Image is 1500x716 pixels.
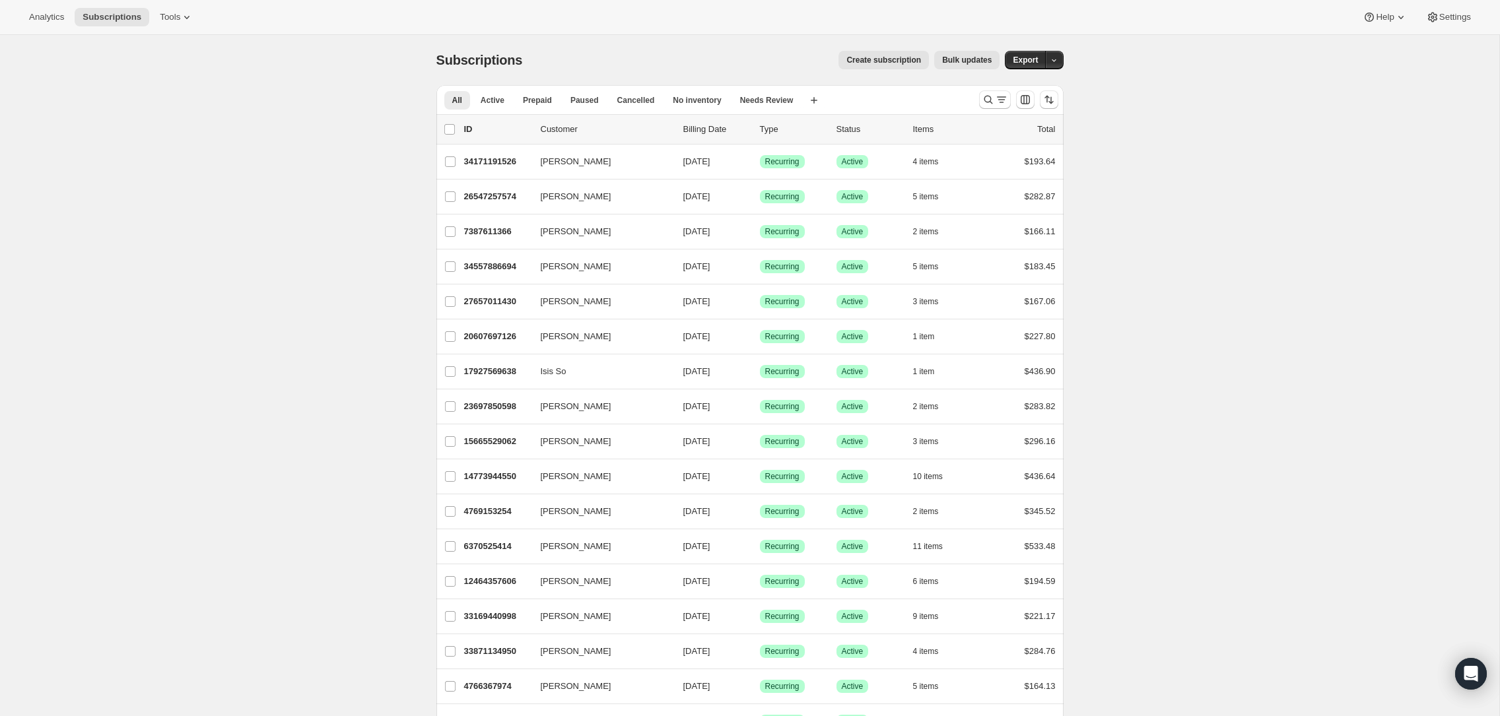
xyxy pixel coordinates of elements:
span: Tools [160,12,180,22]
p: Customer [541,123,673,136]
span: [PERSON_NAME] [541,190,611,203]
span: $436.90 [1025,366,1056,376]
button: Settings [1418,8,1479,26]
span: Active [842,646,864,657]
span: Recurring [765,366,800,377]
span: [PERSON_NAME] [541,680,611,693]
span: Recurring [765,681,800,692]
div: 12464357606[PERSON_NAME][DATE]SuccessRecurringSuccessActive6 items$194.59 [464,572,1056,591]
span: Active [842,401,864,412]
span: $436.64 [1025,471,1056,481]
button: [PERSON_NAME] [533,501,665,522]
span: [DATE] [683,331,710,341]
button: 5 items [913,257,953,276]
p: 6370525414 [464,540,530,553]
span: Active [842,506,864,517]
div: 34171191526[PERSON_NAME][DATE]SuccessRecurringSuccessActive4 items$193.64 [464,152,1056,171]
span: Subscriptions [436,53,523,67]
span: Recurring [765,541,800,552]
button: Search and filter results [979,90,1011,109]
span: $194.59 [1025,576,1056,586]
span: [DATE] [683,401,710,411]
div: 6370525414[PERSON_NAME][DATE]SuccessRecurringSuccessActive11 items$533.48 [464,537,1056,556]
button: 9 items [913,607,953,626]
span: [PERSON_NAME] [541,505,611,518]
p: 12464357606 [464,575,530,588]
p: 34171191526 [464,155,530,168]
span: Subscriptions [83,12,141,22]
span: Export [1013,55,1038,65]
div: Type [760,123,826,136]
span: Active [842,436,864,447]
span: 10 items [913,471,943,482]
span: 3 items [913,296,939,307]
span: [PERSON_NAME] [541,225,611,238]
p: 33169440998 [464,610,530,623]
span: 2 items [913,226,939,237]
div: Open Intercom Messenger [1455,658,1487,690]
span: 11 items [913,541,943,552]
button: 2 items [913,397,953,416]
span: Recurring [765,471,800,482]
span: [DATE] [683,191,710,201]
span: 5 items [913,681,939,692]
span: Analytics [29,12,64,22]
span: $284.76 [1025,646,1056,656]
p: Billing Date [683,123,749,136]
button: [PERSON_NAME] [533,396,665,417]
div: 4769153254[PERSON_NAME][DATE]SuccessRecurringSuccessActive2 items$345.52 [464,502,1056,521]
span: Recurring [765,506,800,517]
button: [PERSON_NAME] [533,641,665,662]
div: 20607697126[PERSON_NAME][DATE]SuccessRecurringSuccessActive1 item$227.80 [464,327,1056,346]
button: 1 item [913,327,949,346]
button: 3 items [913,432,953,451]
span: $282.87 [1025,191,1056,201]
p: 17927569638 [464,365,530,378]
span: Recurring [765,436,800,447]
span: 4 items [913,156,939,167]
button: Customize table column order and visibility [1016,90,1035,109]
span: 5 items [913,191,939,202]
div: 27657011430[PERSON_NAME][DATE]SuccessRecurringSuccessActive3 items$167.06 [464,292,1056,311]
span: [PERSON_NAME] [541,435,611,448]
span: Recurring [765,296,800,307]
button: [PERSON_NAME] [533,221,665,242]
span: Bulk updates [942,55,992,65]
span: Create subscription [846,55,921,65]
span: 4 items [913,646,939,657]
span: $166.11 [1025,226,1056,236]
span: 2 items [913,506,939,517]
span: Active [842,681,864,692]
span: Active [481,95,504,106]
p: 34557886694 [464,260,530,273]
p: 33871134950 [464,645,530,658]
span: 1 item [913,331,935,342]
span: [DATE] [683,541,710,551]
span: [PERSON_NAME] [541,295,611,308]
p: Total [1037,123,1055,136]
div: Items [913,123,979,136]
button: 2 items [913,222,953,241]
span: $533.48 [1025,541,1056,551]
button: Bulk updates [934,51,1000,69]
button: Sort the results [1040,90,1058,109]
div: 17927569638Isis So[DATE]SuccessRecurringSuccessActive1 item$436.90 [464,362,1056,381]
span: [DATE] [683,156,710,166]
span: 1 item [913,366,935,377]
span: 5 items [913,261,939,272]
span: [DATE] [683,366,710,376]
p: 4766367974 [464,680,530,693]
span: [PERSON_NAME] [541,260,611,273]
button: 3 items [913,292,953,311]
div: 33871134950[PERSON_NAME][DATE]SuccessRecurringSuccessActive4 items$284.76 [464,642,1056,661]
p: 20607697126 [464,330,530,343]
span: Active [842,576,864,587]
button: Export [1005,51,1046,69]
span: [DATE] [683,471,710,481]
span: [PERSON_NAME] [541,330,611,343]
span: [DATE] [683,296,710,306]
p: 4769153254 [464,505,530,518]
span: Active [842,226,864,237]
span: [PERSON_NAME] [541,610,611,623]
span: Recurring [765,401,800,412]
